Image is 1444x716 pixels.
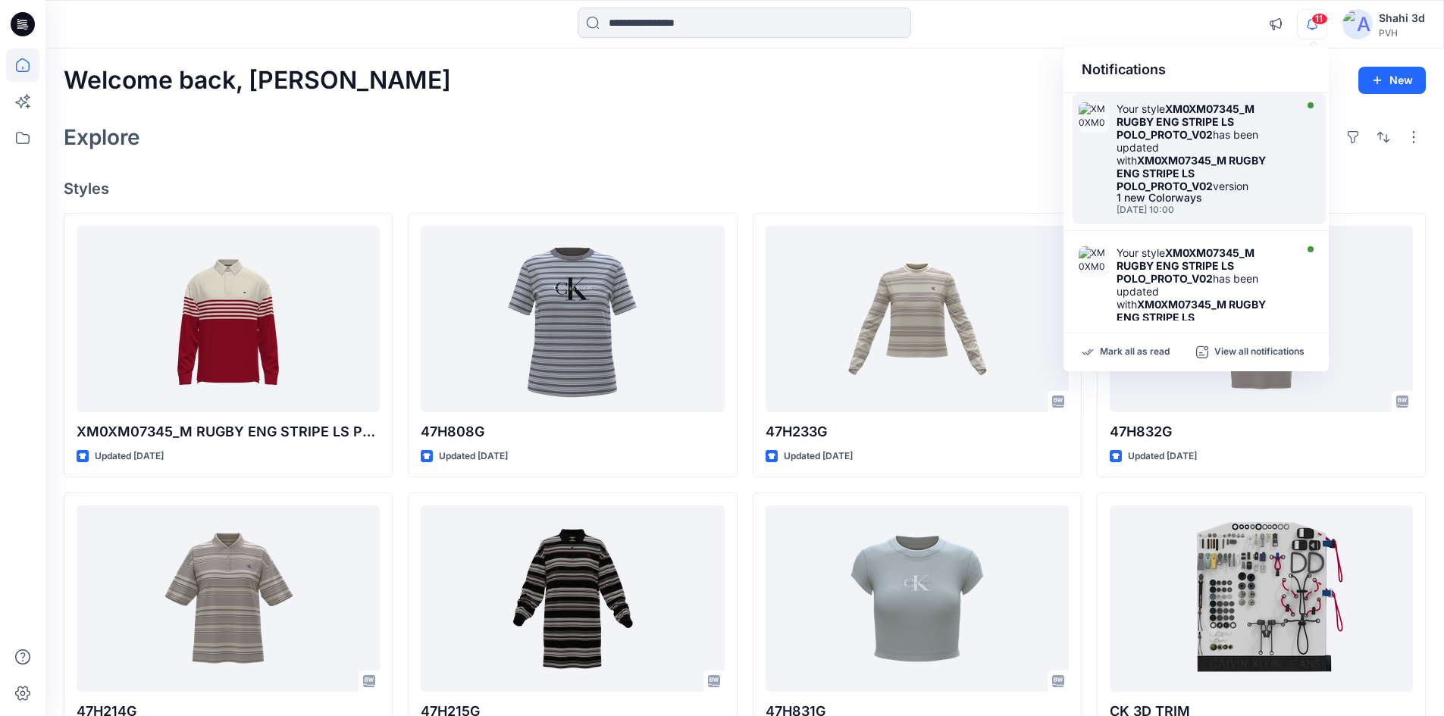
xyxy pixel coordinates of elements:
[1117,246,1254,285] strong: XM0XM07345_M RUGBY ENG STRIPE LS POLO_PROTO_V02
[1100,345,1170,359] p: Mark all as read
[439,449,508,464] p: Updated [DATE]
[1117,205,1291,215] div: Friday, August 22, 2025 10:00
[421,421,724,442] p: 47H808G
[1110,421,1413,442] p: 47H832G
[64,180,1426,198] h4: Styles
[1117,102,1254,141] strong: XM0XM07345_M RUGBY ENG STRIPE LS POLO_PROTO_V02
[784,449,853,464] p: Updated [DATE]
[766,226,1069,413] a: 47H233G
[421,505,724,693] a: 47H215G
[1063,47,1329,93] div: Notifications
[1379,9,1425,27] div: Shahi 3d
[1110,505,1413,693] a: CK 3D TRIM
[1117,154,1266,192] strong: XM0XM07345_M RUGBY ENG STRIPE LS POLO_PROTO_V02
[64,67,451,95] h2: Welcome back, [PERSON_NAME]
[1358,67,1426,94] button: New
[1379,27,1425,39] div: PVH
[1079,246,1109,277] img: XM0XM07345_M RUGBY ENG STRIPE LS POLO_PROTO_V02
[766,505,1069,693] a: 47H831G
[1117,102,1291,192] div: Your style has been updated with version
[77,421,380,442] p: XM0XM07345_M RUGBY ENG STRIPE LS POLO_PROTO_V02
[77,226,380,413] a: XM0XM07345_M RUGBY ENG STRIPE LS POLO_PROTO_V02
[1117,298,1266,336] strong: XM0XM07345_M RUGBY ENG STRIPE LS POLO_PROTO_V02
[1342,9,1373,39] img: avatar
[1128,449,1197,464] p: Updated [DATE]
[64,125,140,149] h2: Explore
[766,421,1069,442] p: 47H233G
[421,226,724,413] a: 47H808G
[1117,192,1291,203] div: 1 new Colorways
[95,449,164,464] p: Updated [DATE]
[1079,102,1109,133] img: XM0XM07345_M RUGBY ENG STRIPE LS POLO_PROTO_V02
[1311,13,1328,25] span: 11
[1117,246,1291,336] div: Your style has been updated with version
[77,505,380,693] a: 47H214G
[1214,345,1305,359] p: View all notifications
